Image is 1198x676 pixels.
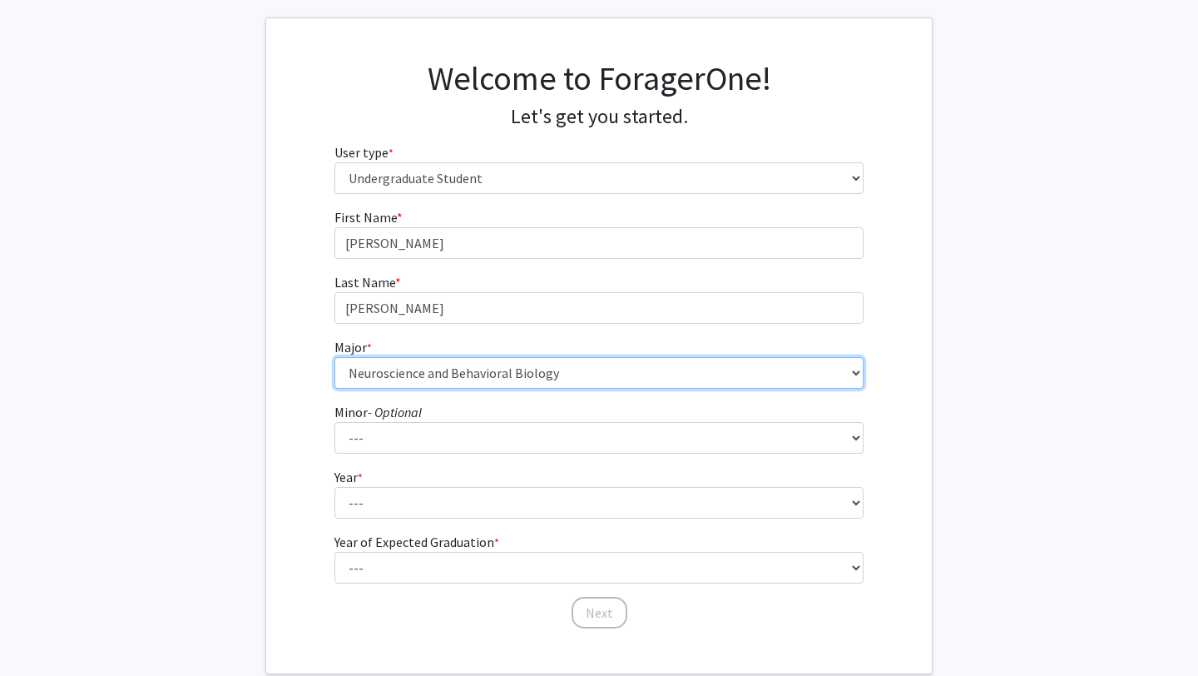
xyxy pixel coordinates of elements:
[572,597,627,629] button: Next
[334,337,372,357] label: Major
[334,402,422,422] label: Minor
[334,209,397,226] span: First Name
[334,105,864,129] h4: Let's get you started.
[334,58,864,98] h1: Welcome to ForagerOne!
[334,274,395,291] span: Last Name
[334,142,394,162] label: User type
[368,404,422,420] i: - Optional
[12,601,71,664] iframe: Chat
[334,532,499,552] label: Year of Expected Graduation
[334,467,363,487] label: Year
